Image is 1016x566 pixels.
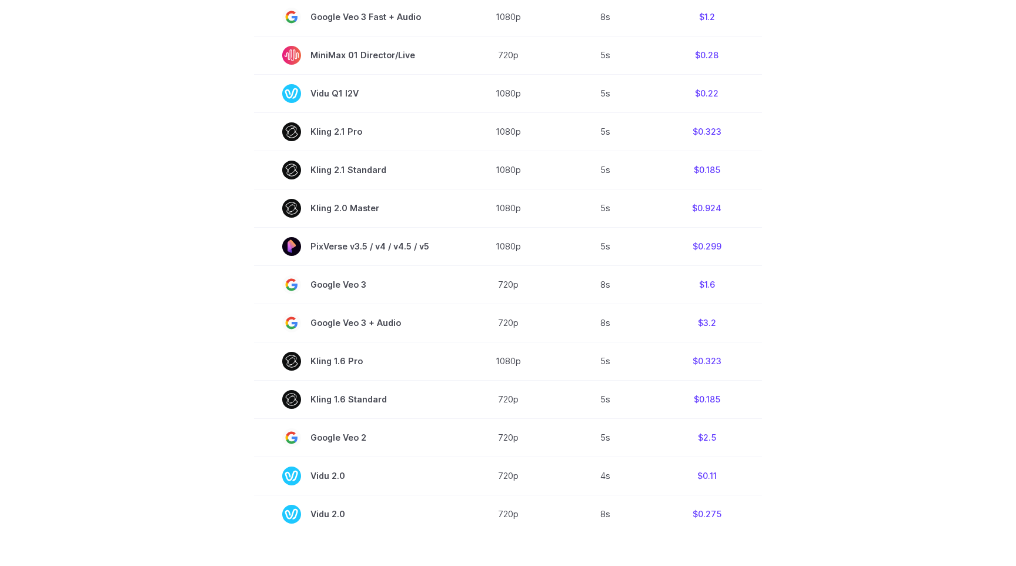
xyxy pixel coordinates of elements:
td: 1080p [457,342,559,380]
span: Google Veo 2 [282,428,429,447]
td: $0.22 [651,74,762,112]
span: Vidu 2.0 [282,505,429,524]
span: PixVerse v3.5 / v4 / v4.5 / v5 [282,237,429,256]
td: $0.299 [651,227,762,265]
td: 720p [457,418,559,457]
td: $0.185 [651,151,762,189]
td: 720p [457,265,559,304]
td: 5s [559,36,651,74]
td: $3.2 [651,304,762,342]
td: $0.275 [651,495,762,533]
td: 5s [559,227,651,265]
td: 5s [559,74,651,112]
span: Google Veo 3 [282,275,429,294]
td: 720p [457,495,559,533]
span: Vidu Q1 I2V [282,84,429,103]
td: 5s [559,418,651,457]
span: Vidu 2.0 [282,467,429,485]
td: 8s [559,495,651,533]
td: 8s [559,265,651,304]
td: 1080p [457,151,559,189]
td: 5s [559,380,651,418]
td: 1080p [457,74,559,112]
td: 5s [559,112,651,151]
span: Kling 1.6 Standard [282,390,429,409]
td: $0.323 [651,112,762,151]
td: $0.924 [651,189,762,227]
span: Kling 2.1 Standard [282,161,429,179]
span: Kling 1.6 Pro [282,352,429,371]
span: Google Veo 3 Fast + Audio [282,8,429,26]
td: 720p [457,36,559,74]
td: 8s [559,304,651,342]
td: 1080p [457,112,559,151]
td: $0.28 [651,36,762,74]
td: 5s [559,189,651,227]
td: 720p [457,380,559,418]
td: $0.11 [651,457,762,495]
span: Kling 2.1 Pro [282,122,429,141]
td: $0.323 [651,342,762,380]
td: 720p [457,457,559,495]
span: MiniMax 01 Director/Live [282,46,429,65]
td: 1080p [457,227,559,265]
td: 5s [559,342,651,380]
td: $1.6 [651,265,762,304]
td: 5s [559,151,651,189]
td: 1080p [457,189,559,227]
span: Kling 2.0 Master [282,199,429,218]
td: $0.185 [651,380,762,418]
td: 720p [457,304,559,342]
span: Google Veo 3 + Audio [282,314,429,332]
td: $2.5 [651,418,762,457]
td: 4s [559,457,651,495]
